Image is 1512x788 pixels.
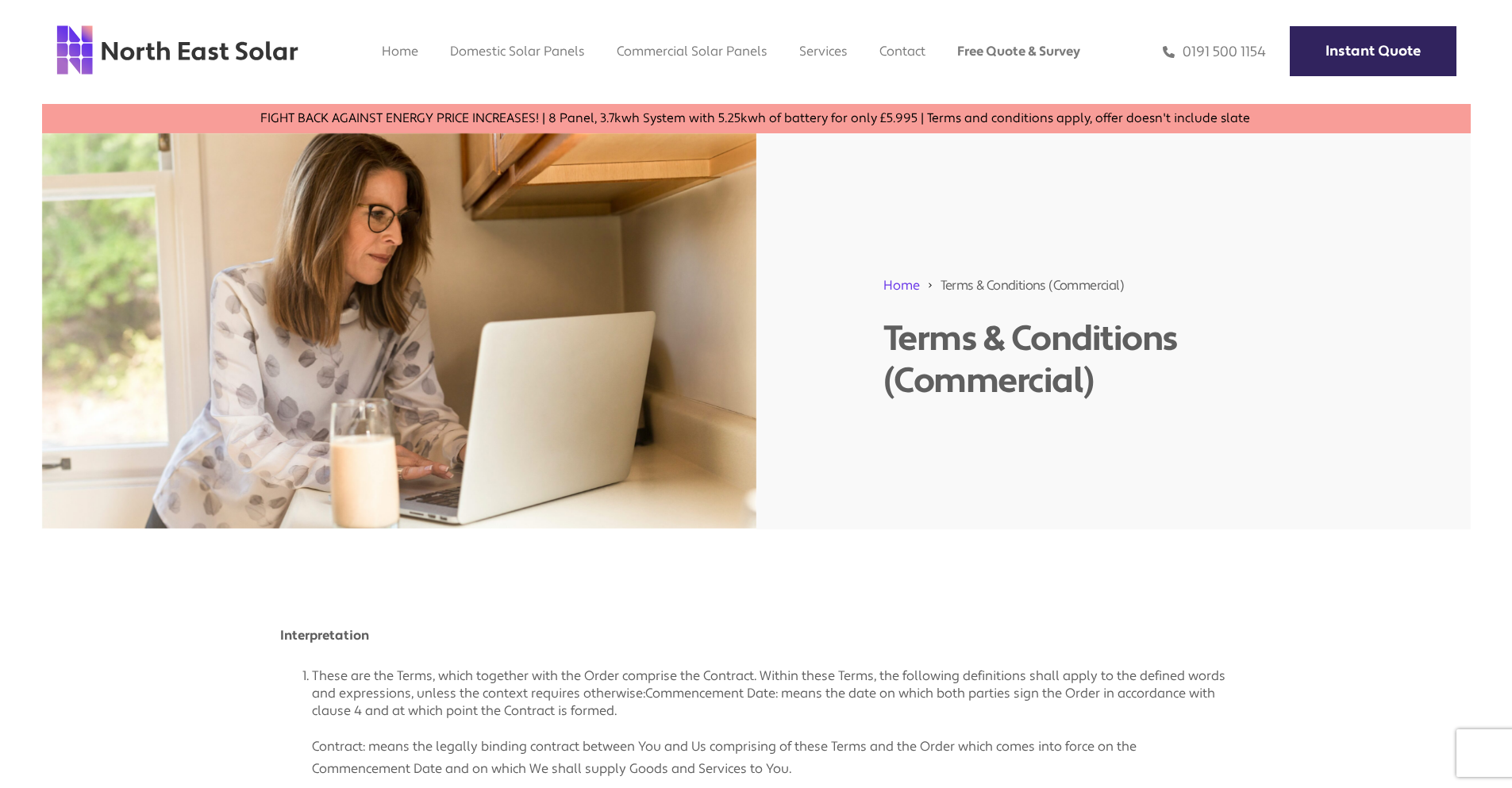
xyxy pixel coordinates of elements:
a: Services [799,43,848,60]
a: 0191 500 1154 [1163,43,1266,61]
a: Home [883,277,920,294]
img: north east solar logo [56,24,299,76]
span: Terms & Conditions (Commercial) [941,276,1124,294]
img: phone icon [1163,43,1175,61]
img: Woman using gray laptop [42,133,756,529]
p: Contract: means the legally binding contract between You and Us comprising of these Terms and the... [312,720,1233,780]
a: Instant Quote [1290,26,1456,76]
strong: Interpretation [280,627,369,644]
a: Commercial Solar Panels [617,43,768,60]
h1: Terms & Conditions (Commercial) [883,318,1344,402]
a: Contact [879,43,925,60]
a: Free Quote & Survey [957,43,1080,60]
a: Domestic Solar Panels [450,43,585,60]
img: 211688_forward_arrow_icon.svg [926,276,934,294]
a: Home [382,43,418,60]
